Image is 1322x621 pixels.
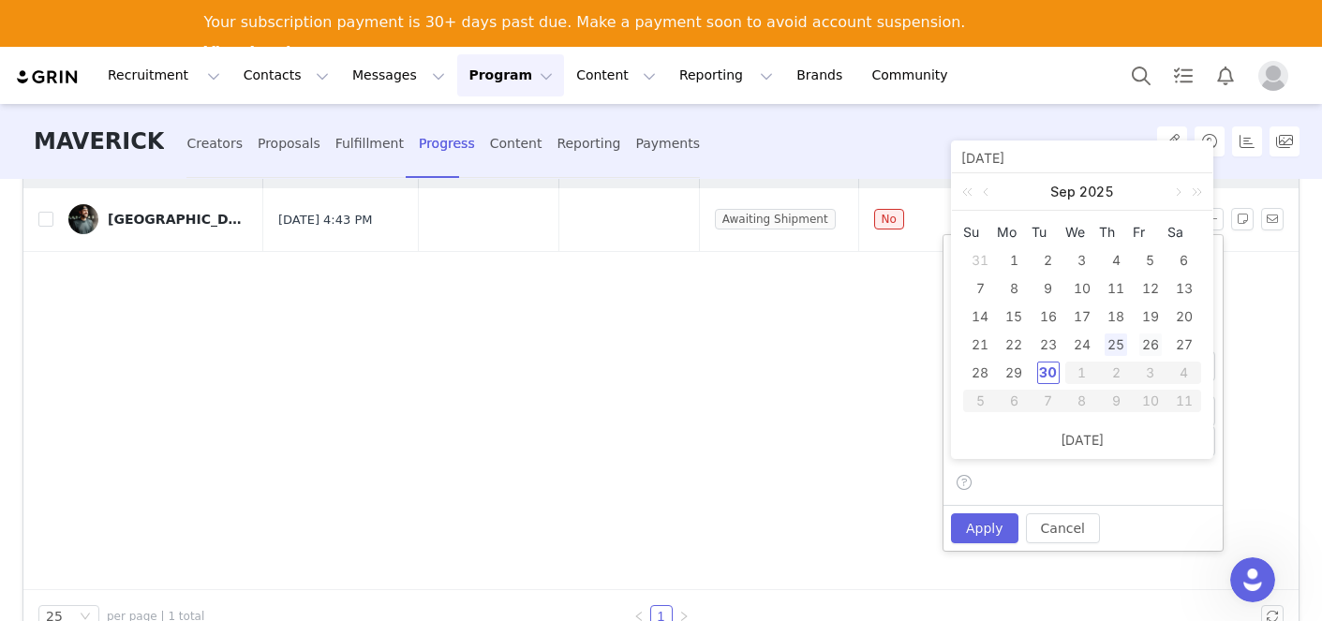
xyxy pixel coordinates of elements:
td: October 3, 2025 [1133,359,1166,387]
div: 8 [1003,277,1025,300]
div: 23 [1037,333,1060,356]
iframe: Intercom live chat [1230,557,1275,602]
td: October 9, 2025 [1099,387,1133,415]
img: placeholder-profile.jpg [1258,61,1288,91]
span: Mo [997,224,1031,241]
a: [DATE] [1061,422,1104,458]
div: 2 [1099,362,1133,384]
div: 25 [1105,333,1127,356]
div: 26 [1139,333,1162,356]
div: 15 [1003,305,1025,328]
td: October 5, 2025 [963,387,997,415]
button: Apply [951,513,1018,543]
td: September 2, 2025 [1032,246,1065,274]
span: Fr [1133,224,1166,241]
div: 2 [1037,249,1060,272]
td: September 27, 2025 [1167,331,1201,359]
div: Proposals [258,119,320,169]
span: Awaiting Shipment [715,209,836,229]
button: Contacts [232,54,340,96]
div: 9 [1037,277,1060,300]
div: 7 [1032,390,1065,412]
div: 1 [1003,249,1025,272]
input: Posted Date [961,147,1203,168]
td: September 22, 2025 [997,331,1031,359]
a: 2025 [1077,173,1116,211]
img: grin logo [15,68,81,86]
span: No [874,209,904,229]
span: [DATE] 4:43 PM [278,211,372,229]
div: 27 [1173,333,1196,356]
button: Cancel [1026,513,1100,543]
td: September 17, 2025 [1065,303,1099,331]
div: 11 [1105,277,1127,300]
span: Tu [1032,224,1065,241]
button: Recruitment [97,54,231,96]
a: Tasks [1163,54,1204,96]
td: October 2, 2025 [1099,359,1133,387]
td: September 7, 2025 [963,274,997,303]
img: 42ace213-aeb1-4432-a46f-a89c21a77cae.jpg [68,204,98,234]
a: [GEOGRAPHIC_DATA] [68,204,248,234]
div: 4 [1105,249,1127,272]
td: September 13, 2025 [1167,274,1201,303]
div: 3 [1071,249,1093,272]
td: October 10, 2025 [1133,387,1166,415]
th: Fri [1133,218,1166,246]
div: 6 [1173,249,1196,272]
div: 21 [969,333,991,356]
div: 19 [1139,305,1162,328]
div: Creators [186,119,243,169]
div: 11 [1167,390,1201,412]
td: September 25, 2025 [1099,331,1133,359]
span: Su [963,224,997,241]
th: Sun [963,218,997,246]
td: October 8, 2025 [1065,387,1099,415]
button: Profile [1247,61,1307,91]
td: September 16, 2025 [1032,303,1065,331]
div: 14 [969,305,991,328]
td: September 1, 2025 [997,246,1031,274]
div: 29 [1003,362,1025,384]
td: August 31, 2025 [963,246,997,274]
div: Progress [419,119,475,169]
td: October 7, 2025 [1032,387,1065,415]
td: September 11, 2025 [1099,274,1133,303]
td: September 3, 2025 [1065,246,1099,274]
div: 18 [1105,305,1127,328]
div: 22 [1003,333,1025,356]
td: September 9, 2025 [1032,274,1065,303]
a: Brands [785,54,859,96]
th: Sat [1167,218,1201,246]
div: Payments [635,119,700,169]
div: Fulfillment [335,119,404,169]
div: 9 [1099,390,1133,412]
div: 17 [1071,305,1093,328]
div: [GEOGRAPHIC_DATA] [108,212,248,227]
div: 6 [997,390,1031,412]
div: Content [490,119,542,169]
div: 20 [1173,305,1196,328]
td: September 30, 2025 [1032,359,1065,387]
td: September 28, 2025 [963,359,997,387]
td: October 6, 2025 [997,387,1031,415]
td: September 23, 2025 [1032,331,1065,359]
td: September 20, 2025 [1167,303,1201,331]
div: 24 [1071,333,1093,356]
th: Mon [997,218,1031,246]
div: 5 [963,390,997,412]
td: September 21, 2025 [963,331,997,359]
td: September 19, 2025 [1133,303,1166,331]
td: September 15, 2025 [997,303,1031,331]
div: 7 [969,277,991,300]
div: 28 [969,362,991,384]
div: 3 [1133,362,1166,384]
td: September 12, 2025 [1133,274,1166,303]
div: 10 [1133,390,1166,412]
div: 16 [1037,305,1060,328]
span: We [1065,224,1099,241]
button: Search [1121,54,1162,96]
a: Next year (Control + right) [1181,173,1206,211]
td: September 24, 2025 [1065,331,1099,359]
